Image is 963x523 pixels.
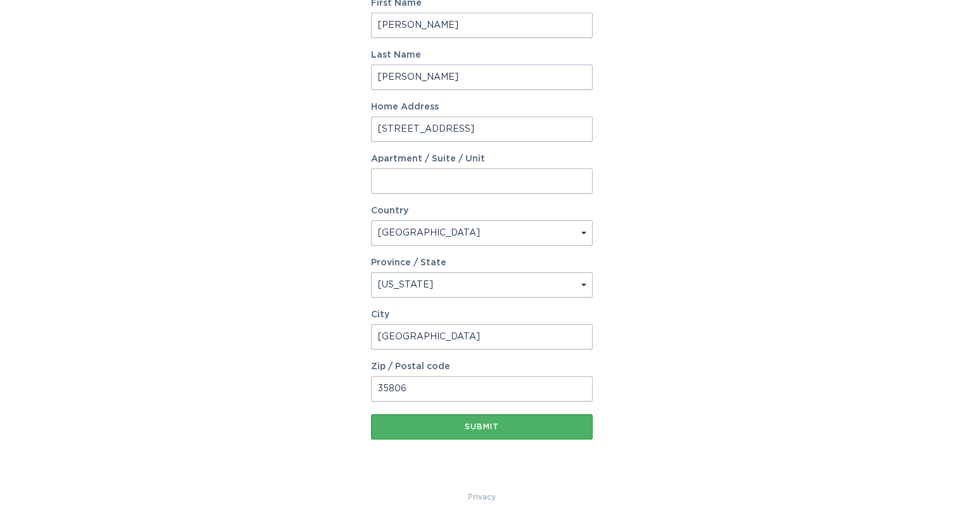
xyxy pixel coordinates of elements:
button: Submit [371,414,593,439]
a: Privacy Policy & Terms of Use [468,490,496,504]
label: Province / State [371,258,446,267]
label: Zip / Postal code [371,362,593,371]
label: Country [371,206,408,215]
label: Apartment / Suite / Unit [371,154,593,163]
label: Last Name [371,51,593,60]
div: Submit [377,423,586,431]
label: City [371,310,593,319]
label: Home Address [371,103,593,111]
